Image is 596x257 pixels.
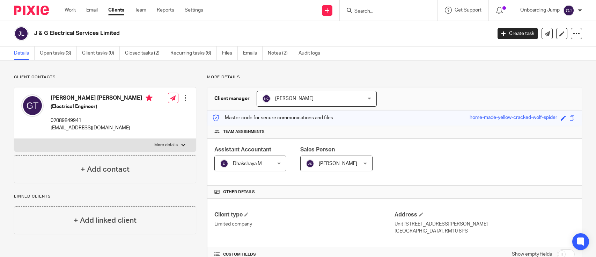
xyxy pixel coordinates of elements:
[14,194,196,199] p: Linked clients
[51,103,153,110] h5: (Electrical Engineer)
[51,117,153,124] p: 02089849941
[214,147,271,152] span: Assistant Accountant
[214,95,250,102] h3: Client manager
[300,147,335,152] span: Sales Person
[213,114,333,121] p: Master code for secure communications and files
[34,30,396,37] h2: J & G Electrical Services Limited
[395,221,575,228] p: Unit [STREET_ADDRESS][PERSON_NAME]
[40,47,77,60] a: Open tasks (3)
[146,94,153,101] i: Primary
[319,161,357,166] span: [PERSON_NAME]
[563,5,574,16] img: svg%3E
[14,47,35,60] a: Details
[470,114,557,122] div: home-made-yellow-cracked-wolf-spider
[170,47,217,60] a: Recurring tasks (6)
[233,161,262,166] span: Dhakshaya M
[275,96,314,101] span: [PERSON_NAME]
[299,47,325,60] a: Audit logs
[520,7,560,14] p: Onboarding Jump
[157,7,174,14] a: Reports
[14,6,49,15] img: Pixie
[185,7,203,14] a: Settings
[51,124,153,131] p: [EMAIL_ADDRESS][DOMAIN_NAME]
[14,26,29,41] img: svg%3E
[82,47,120,60] a: Client tasks (0)
[220,159,228,168] img: svg%3E
[262,94,271,103] img: svg%3E
[135,7,146,14] a: Team
[498,28,538,39] a: Create task
[125,47,165,60] a: Closed tasks (2)
[214,211,395,219] h4: Client type
[74,215,137,226] h4: + Add linked client
[51,94,153,103] h4: [PERSON_NAME] [PERSON_NAME]
[222,47,238,60] a: Files
[223,189,255,195] span: Other details
[395,211,575,219] h4: Address
[306,159,314,168] img: svg%3E
[65,7,76,14] a: Work
[108,7,124,14] a: Clients
[21,94,44,117] img: svg%3E
[154,142,178,148] p: More details
[86,7,98,14] a: Email
[455,8,481,13] span: Get Support
[81,164,130,175] h4: + Add contact
[268,47,293,60] a: Notes (2)
[14,74,196,80] p: Client contacts
[354,8,417,15] input: Search
[243,47,263,60] a: Emails
[207,74,582,80] p: More details
[223,129,265,135] span: Team assignments
[214,221,395,228] p: Limited company
[395,228,575,235] p: [GEOGRAPHIC_DATA], RM10 8PS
